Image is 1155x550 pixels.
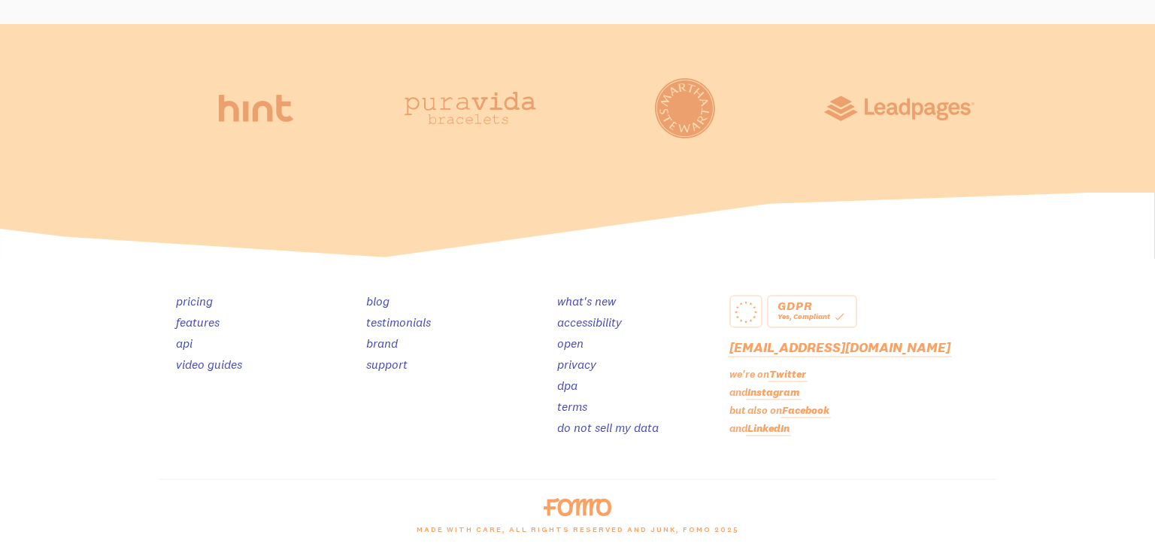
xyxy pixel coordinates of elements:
a: video guides [176,357,242,372]
img: fomo-logo-orange-8ab935bcb42dfda78e33409a85f7af36b90c658097e6bb5368b87284a318b3da.svg [544,498,611,516]
a: features [176,315,220,330]
a: LinkedIn [747,421,790,435]
a: privacy [557,357,596,372]
div: GDPR [778,301,847,310]
a: brand [366,336,398,351]
a: terms [557,399,587,414]
img: Martha Stewart logo [655,78,715,138]
p: we're on [729,366,997,382]
a: dpa [557,378,577,393]
img: Leadpages logo [824,78,975,138]
img: Hint logo [219,78,294,138]
a: Facebook [782,403,829,417]
a: GDPR Yes, Compliant [767,295,857,328]
a: Instagram [747,385,800,399]
p: and [729,421,997,436]
a: open [557,336,584,351]
a: blog [366,293,390,308]
a: what's new [557,293,616,308]
a: testimonials [366,315,431,330]
a: [EMAIL_ADDRESS][DOMAIN_NAME] [729,339,950,356]
img: Puravida logo [405,78,536,138]
a: pricing [176,293,213,308]
p: but also on [729,403,997,418]
a: Twitter [769,367,806,381]
div: Yes, Compliant [778,310,847,324]
p: and [729,384,997,400]
a: api [176,336,192,351]
a: support [366,357,408,372]
a: do not sell my data [557,420,659,435]
a: accessibility [557,315,622,330]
